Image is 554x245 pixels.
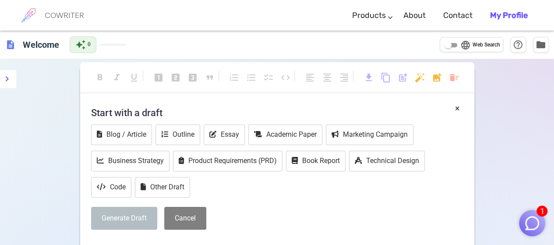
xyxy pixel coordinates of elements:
span: folder [536,39,546,50]
button: Technical Design [349,151,425,171]
h6: COWRITER [45,11,84,19]
span: looks_one [153,72,164,83]
h6: Click to edit title [19,36,63,53]
button: Other Draft [135,177,190,198]
span: language [460,40,471,50]
span: code [280,72,291,83]
button: 1 [519,210,545,236]
span: checklist [263,72,274,83]
button: Code [91,177,131,198]
span: format_align_right [339,72,349,83]
button: Academic Paper [248,124,322,145]
span: format_list_numbered [229,72,240,83]
span: looks_3 [187,72,198,83]
span: help_outline [513,39,523,50]
a: My Profile [490,3,528,28]
span: delete_sweep [449,72,459,83]
span: auto_awesome [75,39,86,50]
span: add_photo_alternate [432,72,442,83]
button: Manage Documents [533,37,549,53]
button: Product Requirements (PRD) [173,151,282,171]
a: Contact [443,3,473,28]
button: Outline [155,124,200,145]
span: Web Search [473,41,500,50]
button: Help & Shortcuts [510,37,526,53]
img: Close chat [524,215,540,231]
button: Essay [204,124,245,145]
button: Blog / Article [91,124,152,145]
span: format_quote [205,72,215,83]
span: download [363,72,374,83]
button: Business Strategy [91,151,169,171]
a: About [403,3,426,28]
span: format_align_center [322,72,332,83]
span: format_align_left [305,72,315,83]
span: format_italic [112,72,122,83]
span: 1 [536,206,547,217]
span: post_add [398,72,408,83]
span: auto_fix_high [415,72,425,83]
button: Book Report [286,151,346,171]
span: format_list_bulleted [246,72,257,83]
span: description [5,39,16,50]
b: My Profile [490,11,528,20]
h4: Start with a draft [91,102,463,123]
img: brand logo [18,4,39,26]
button: × [455,102,460,115]
button: Cancel [164,207,206,230]
button: Marketing Campaign [326,124,413,145]
button: Generate Draft [91,207,157,230]
span: format_underlined [129,72,139,83]
span: content_copy [381,72,391,83]
a: Products [352,3,386,28]
span: format_bold [95,72,105,83]
span: 0 [88,40,91,49]
span: looks_two [170,72,181,83]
